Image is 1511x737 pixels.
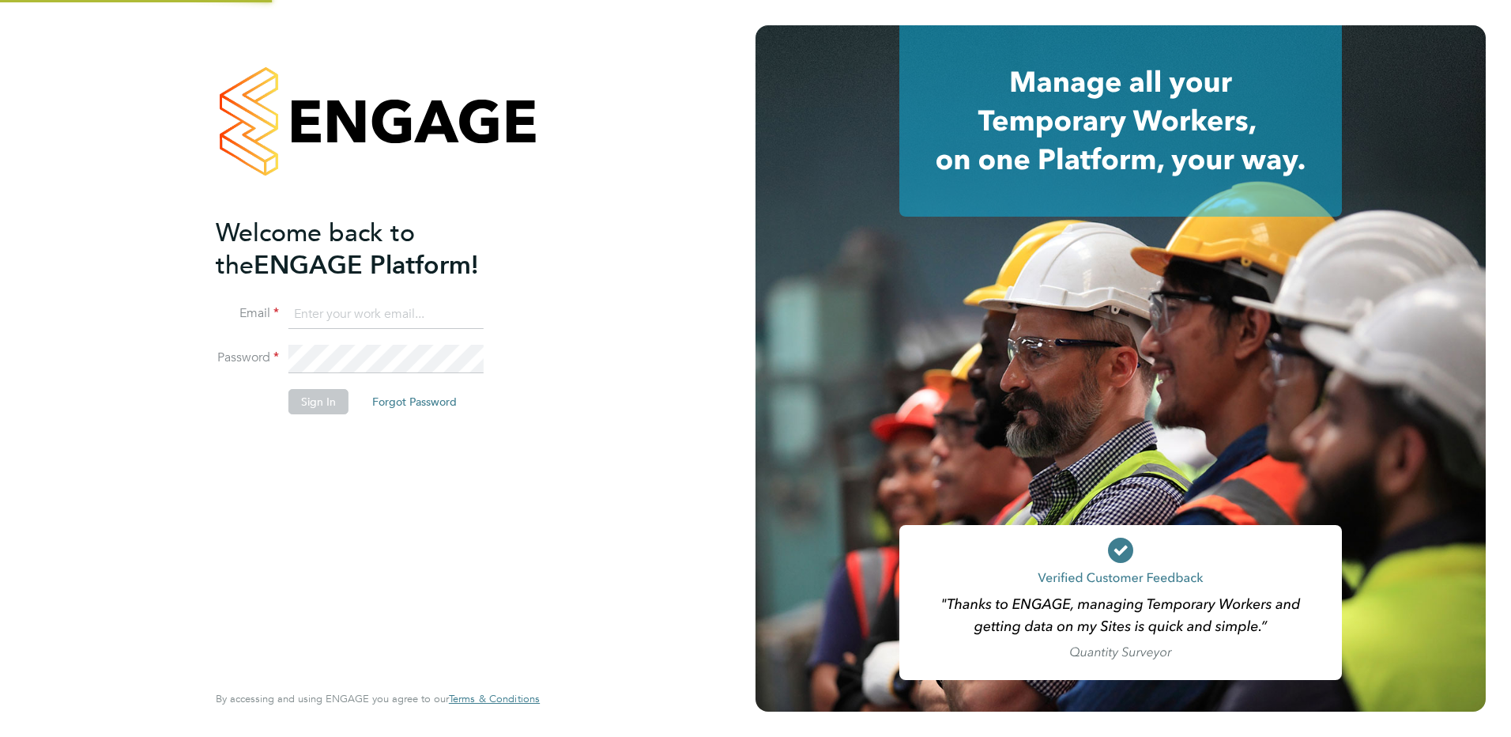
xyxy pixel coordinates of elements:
[216,217,524,282] h2: ENGAGE Platform!
[288,300,484,329] input: Enter your work email...
[216,217,415,281] span: Welcome back to the
[216,692,540,705] span: By accessing and using ENGAGE you agree to our
[216,350,279,366] label: Password
[360,389,469,414] button: Forgot Password
[288,389,349,414] button: Sign In
[449,693,540,705] a: Terms & Conditions
[216,305,279,322] label: Email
